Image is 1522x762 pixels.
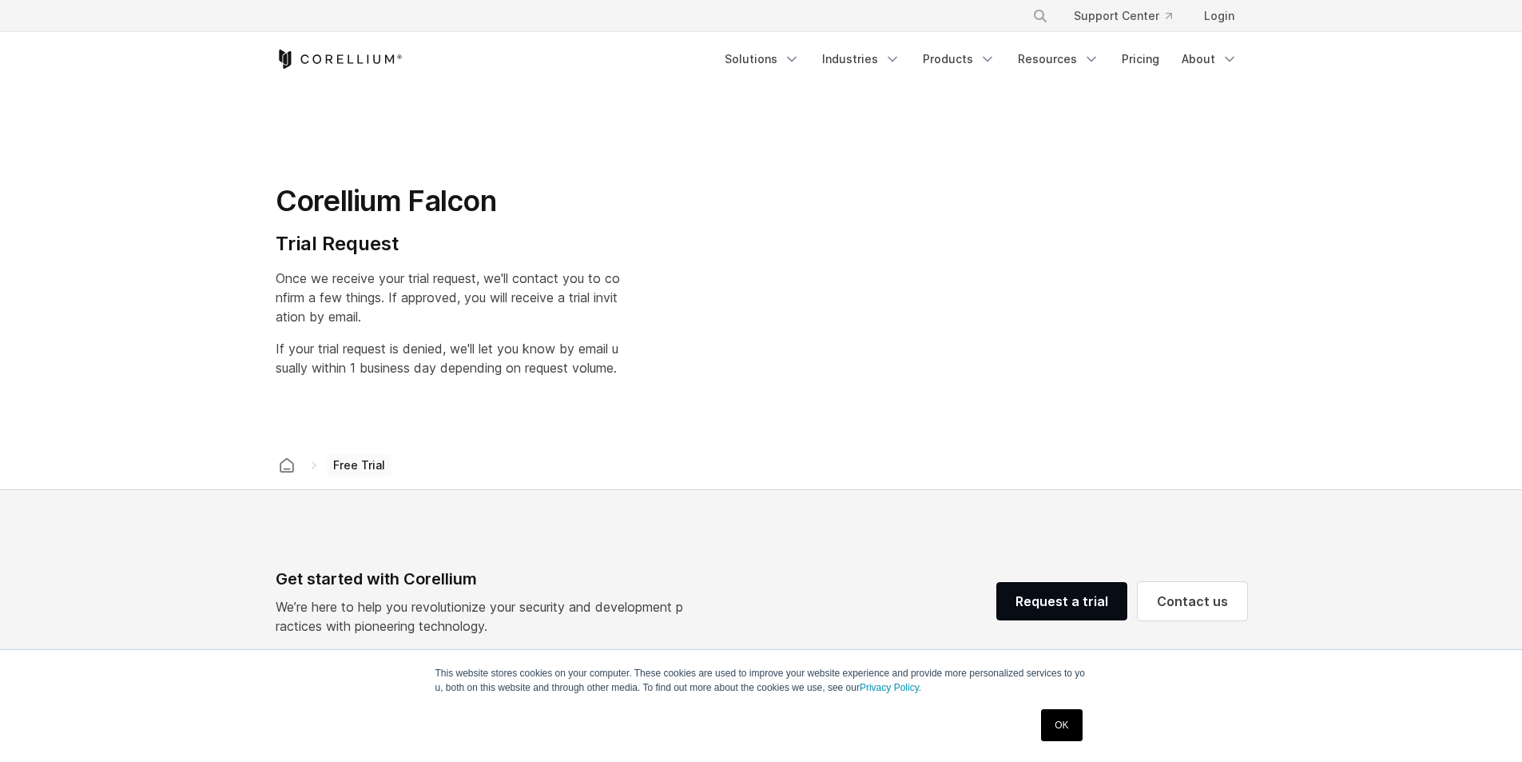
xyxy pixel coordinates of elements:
a: Login [1191,2,1247,30]
div: Navigation Menu [715,45,1247,74]
a: Support Center [1061,2,1185,30]
a: Pricing [1112,45,1169,74]
a: Privacy Policy. [860,682,921,693]
a: Products [913,45,1005,74]
h1: Corellium Falcon [276,183,623,219]
a: About [1172,45,1247,74]
span: Once we receive your trial request, we'll contact you to confirm a few things. If approved, you w... [276,270,620,325]
a: Solutions [715,45,809,74]
h4: Trial Request [276,232,623,256]
a: Resources [1008,45,1109,74]
a: Contact us [1138,582,1247,620]
a: Corellium Home [276,50,403,69]
a: Industries [813,45,910,74]
button: Search [1026,2,1055,30]
span: Free Trial [327,454,391,477]
p: We’re here to help you revolutionize your security and development practices with pioneering tech... [276,597,685,636]
p: This website stores cookies on your computer. These cookies are used to improve your website expe... [435,666,1087,695]
a: OK [1041,709,1082,741]
span: If your trial request is denied, we'll let you know by email usually within 1 business day depend... [276,341,618,376]
a: Corellium home [272,454,301,477]
div: Get started with Corellium [276,567,685,591]
div: Navigation Menu [1013,2,1247,30]
a: Request a trial [996,582,1127,620]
